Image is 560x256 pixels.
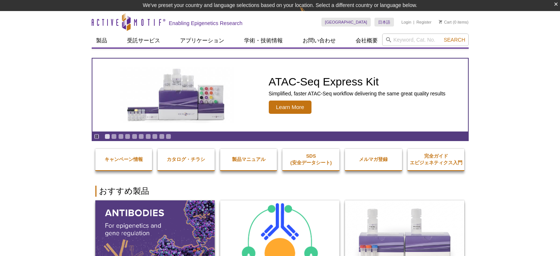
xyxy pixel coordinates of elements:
[290,153,332,165] strong: SDS (安全データシート)
[401,20,411,25] a: Login
[92,34,112,48] a: 製品
[111,134,117,139] a: Go to slide 2
[92,59,468,131] a: ATAC-Seq Express Kit ATAC-Seq Express Kit Simplified, faster ATAC-Seq workflow delivering the sam...
[118,134,124,139] a: Go to slide 3
[359,157,388,162] strong: メルマガ登録
[439,20,442,24] img: Your Cart
[167,157,205,162] strong: カタログ・チラシ
[441,36,467,43] button: Search
[105,157,143,162] strong: キャンペーン情報
[269,101,312,114] span: Learn More
[92,59,468,131] article: ATAC-Seq Express Kit
[413,18,415,27] li: |
[439,20,452,25] a: Cart
[416,20,432,25] a: Register
[439,18,469,27] li: (0 items)
[269,76,445,87] h2: ATAC-Seq Express Kit
[300,6,319,23] img: Change Here
[176,34,229,48] a: アプリケーション
[159,134,165,139] a: Go to slide 9
[408,145,465,173] a: 完全ガイドエピジェネティクス入門
[138,134,144,139] a: Go to slide 6
[152,134,158,139] a: Go to slide 8
[158,149,215,170] a: カタログ・チラシ
[94,134,99,139] a: Toggle autoplay
[382,34,469,46] input: Keyword, Cat. No.
[220,149,277,170] a: 製品マニュアル
[166,134,171,139] a: Go to slide 10
[105,134,110,139] a: Go to slide 1
[145,134,151,139] a: Go to slide 7
[282,145,339,173] a: SDS(安全データシート)
[116,67,237,123] img: ATAC-Seq Express Kit
[132,134,137,139] a: Go to slide 5
[240,34,287,48] a: 学術・技術情報
[269,90,445,97] p: Simplified, faster ATAC-Seq workflow delivering the same great quality results
[232,157,265,162] strong: 製品マニュアル
[123,34,165,48] a: 受託サービス
[125,134,130,139] a: Go to slide 4
[351,34,382,48] a: 会社概要
[169,20,243,27] h2: Enabling Epigenetics Research
[95,186,465,197] h2: おすすめ製品
[374,18,394,27] a: 日本語
[95,149,152,170] a: キャンペーン情報
[321,18,371,27] a: [GEOGRAPHIC_DATA]
[345,149,402,170] a: メルマガ登録
[410,153,462,165] strong: 完全ガイド エピジェネティクス入門
[298,34,340,48] a: お問い合わせ
[444,37,465,43] span: Search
